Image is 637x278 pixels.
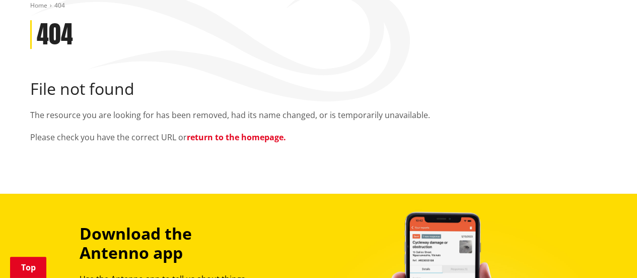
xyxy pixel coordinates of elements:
h1: 404 [37,20,73,49]
a: return to the homepage. [187,132,286,143]
p: Please check you have the correct URL or [30,131,607,143]
span: 404 [54,1,65,10]
a: Home [30,1,47,10]
h3: Download the Antenno app [80,224,262,263]
h2: File not found [30,79,607,98]
p: The resource you are looking for has been removed, had its name changed, or is temporarily unavai... [30,109,607,121]
nav: breadcrumb [30,2,607,10]
a: Top [10,257,46,278]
